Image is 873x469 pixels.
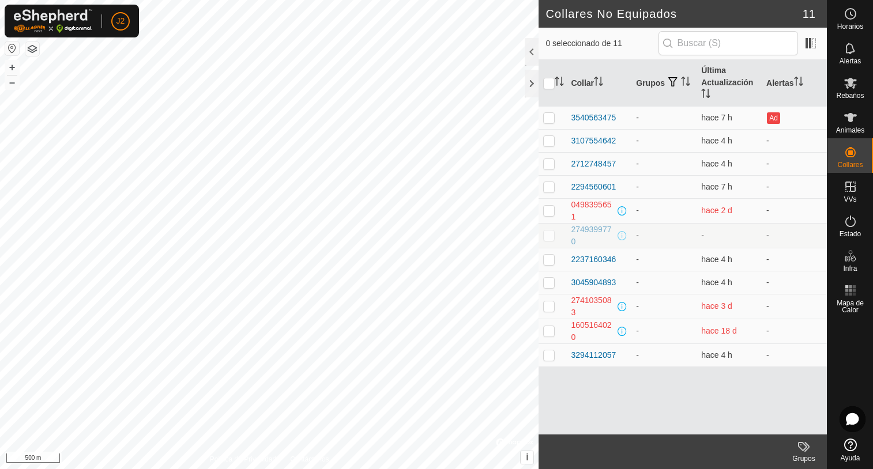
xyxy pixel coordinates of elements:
span: 25 ago 2025, 13:01 [701,113,732,122]
span: Alertas [840,58,861,65]
button: i [521,451,533,464]
td: - [762,248,827,271]
p-sorticon: Activar para ordenar [794,78,803,88]
h2: Collares No Equipados [545,7,802,21]
span: 0 seleccionado de 11 [545,37,658,50]
td: - [631,106,697,129]
td: - [762,198,827,223]
span: Animales [836,127,864,134]
th: Última Actualización [697,60,762,107]
span: 25 ago 2025, 13:01 [701,182,732,191]
td: - [762,175,827,198]
span: Infra [843,265,857,272]
th: Collar [566,60,631,107]
p-sorticon: Activar para ordenar [555,78,564,88]
p-sorticon: Activar para ordenar [701,90,710,100]
p-sorticon: Activar para ordenar [681,78,690,88]
span: Ayuda [841,455,860,462]
td: - [762,271,827,294]
span: i [526,452,528,462]
div: 2741035083 [571,294,615,319]
div: 3294112057 [571,349,616,361]
span: 22 ago 2025, 1:58 [701,301,732,311]
td: - [631,271,697,294]
td: - [762,129,827,152]
td: - [631,294,697,319]
span: VVs [844,196,856,203]
td: - [762,223,827,248]
p-sorticon: Activar para ordenar [594,78,603,88]
td: - [631,343,697,366]
td: - [762,152,827,175]
td: - [762,343,827,366]
span: 23 ago 2025, 9:01 [701,206,732,215]
a: Contáctenos [290,454,329,464]
td: - [631,152,697,175]
td: - [631,198,697,223]
span: Horarios [837,23,863,30]
span: 25 ago 2025, 16:01 [701,278,732,287]
td: - [631,129,697,152]
td: - [631,223,697,248]
span: J2 [116,15,125,27]
span: 25 ago 2025, 16:01 [701,136,732,145]
div: 3107554642 [571,135,616,147]
span: 7 ago 2025, 13:31 [701,326,737,335]
td: - [762,294,827,319]
input: Buscar (S) [658,31,798,55]
div: 2749399770 [571,224,615,248]
button: – [5,75,19,89]
div: 2237160346 [571,254,616,266]
div: 3045904893 [571,277,616,289]
div: Grupos [781,453,827,464]
div: 1605164020 [571,319,615,343]
div: 2712748457 [571,158,616,170]
td: - [631,319,697,343]
span: Mapa de Calor [830,300,870,313]
span: 25 ago 2025, 16:01 [701,255,732,264]
span: Estado [840,230,861,237]
span: Rebaños [836,92,864,99]
th: Alertas [762,60,827,107]
span: - [701,230,704,240]
span: 25 ago 2025, 16:01 [701,350,732,360]
button: Ad [767,112,780,124]
button: + [5,60,19,74]
button: Capas del Mapa [25,42,39,56]
td: - [631,175,697,198]
div: 3540563475 [571,112,616,124]
button: Restablecer Mapa [5,41,19,55]
td: - [762,319,827,343]
td: - [631,248,697,271]
th: Grupos [631,60,697,107]
span: Collares [837,161,863,168]
span: 25 ago 2025, 16:01 [701,159,732,168]
img: Logo Gallagher [14,9,92,33]
span: 11 [803,5,815,22]
div: 2294560601 [571,181,616,193]
a: Ayuda [827,434,873,466]
div: 0498395651 [571,199,615,223]
a: Política de Privacidad [210,454,276,464]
